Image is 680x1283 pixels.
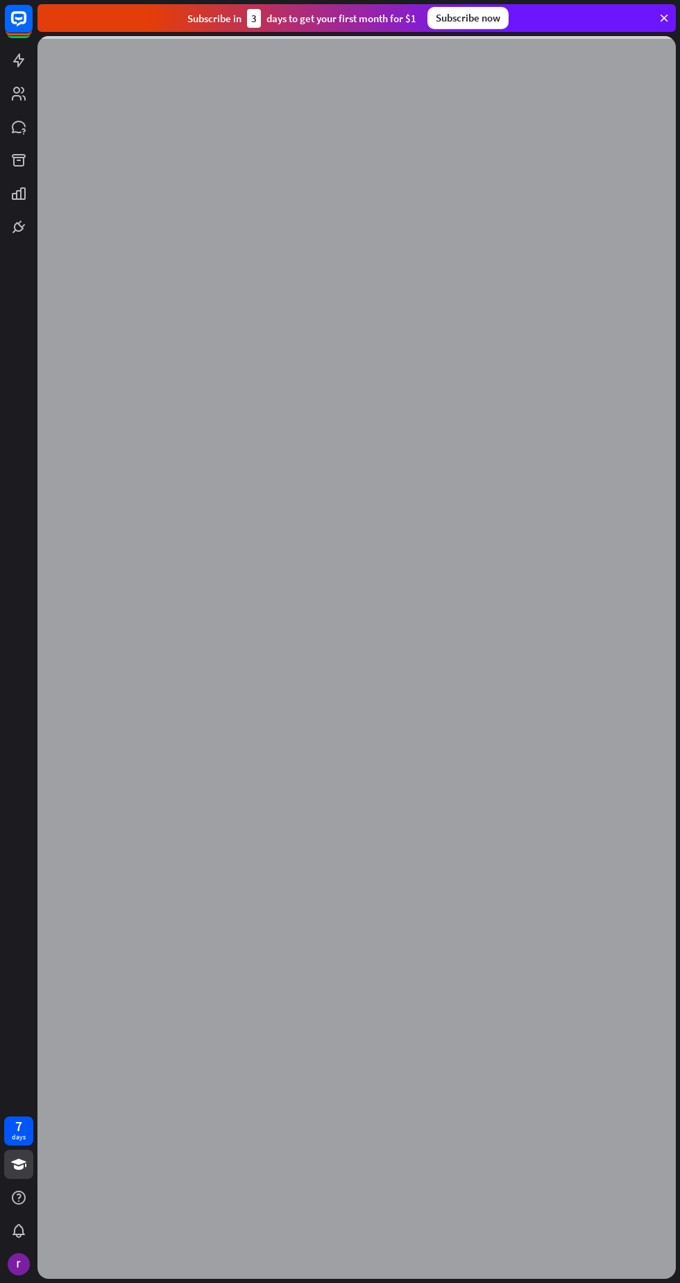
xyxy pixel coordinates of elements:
div: Subscribe now [427,7,509,29]
div: 3 [247,9,261,28]
a: 7 days [4,1116,33,1146]
div: Subscribe in days to get your first month for $1 [187,9,416,28]
div: days [12,1132,26,1142]
div: 7 [15,1120,22,1132]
